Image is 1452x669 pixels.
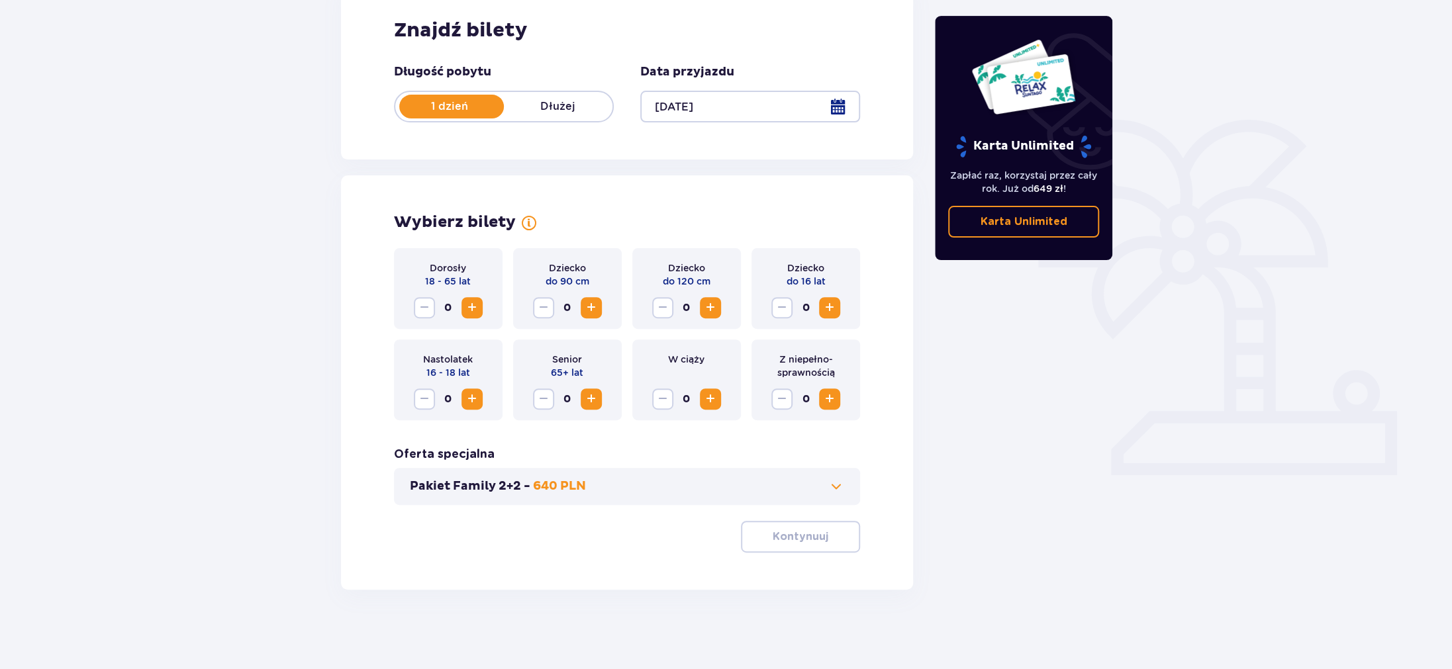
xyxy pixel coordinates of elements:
[771,297,793,318] button: Decrease
[581,388,602,410] button: Increase
[668,353,704,366] p: W ciąży
[461,297,483,318] button: Increase
[552,353,582,366] p: Senior
[504,99,612,114] p: Dłużej
[557,297,578,318] span: 0
[581,297,602,318] button: Increase
[430,261,466,275] p: Dorosły
[819,297,840,318] button: Increase
[395,99,504,114] p: 1 dzień
[423,353,473,366] p: Nastolatek
[394,447,495,463] p: Oferta specjalna
[955,135,1092,158] p: Karta Unlimited
[461,388,483,410] button: Increase
[663,275,710,288] p: do 120 cm
[1033,183,1063,194] span: 649 zł
[787,261,824,275] p: Dziecko
[652,388,673,410] button: Decrease
[741,521,860,553] button: Kontynuuj
[676,388,697,410] span: 0
[980,214,1067,229] p: Karta Unlimited
[700,297,721,318] button: Increase
[652,297,673,318] button: Decrease
[771,388,793,410] button: Decrease
[394,212,516,232] p: Wybierz bilety
[425,275,471,288] p: 18 - 65 lat
[773,529,828,544] p: Kontynuuj
[795,297,816,318] span: 0
[533,297,554,318] button: Decrease
[414,388,435,410] button: Decrease
[668,261,705,275] p: Dziecko
[948,206,1099,238] a: Karta Unlimited
[551,366,583,379] p: 65+ lat
[394,64,491,80] p: Długość pobytu
[762,353,849,379] p: Z niepełno­sprawnością
[533,478,586,494] p: 640 PLN
[426,366,470,379] p: 16 - 18 lat
[948,169,1099,195] p: Zapłać raz, korzystaj przez cały rok. Już od !
[700,388,721,410] button: Increase
[557,388,578,410] span: 0
[676,297,697,318] span: 0
[394,18,861,43] h2: Znajdź bilety
[640,64,734,80] p: Data przyjazdu
[533,388,554,410] button: Decrease
[546,275,589,288] p: do 90 cm
[414,297,435,318] button: Decrease
[819,388,840,410] button: Increase
[410,478,530,494] p: Pakiet Family 2+2 -
[410,478,845,494] button: Pakiet Family 2+2 -640 PLN
[786,275,825,288] p: do 16 lat
[795,388,816,410] span: 0
[438,388,459,410] span: 0
[549,261,586,275] p: Dziecko
[438,297,459,318] span: 0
